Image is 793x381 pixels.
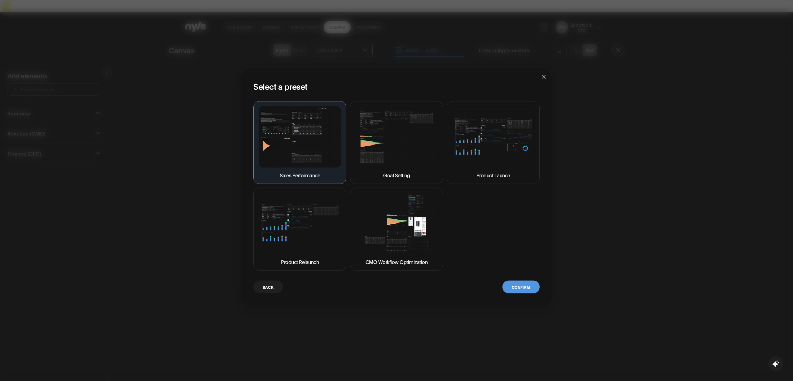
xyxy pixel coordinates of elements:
p: Product Relaunch [281,258,319,265]
button: Close [535,68,552,85]
button: Product Relaunch [253,188,346,271]
p: CMO Workflow Optimization [366,258,428,265]
button: Goal Setting [350,101,443,184]
img: Goal Setting [355,106,438,168]
button: Confirm [502,280,540,293]
p: Goal Setting [383,171,410,179]
img: CMO Workflow Optimization [355,193,438,254]
h2: Select a preset [253,80,540,91]
img: Sales Performance [259,106,341,167]
button: Back [253,280,283,293]
button: Product Launch [447,101,540,184]
span: close [541,74,546,79]
img: Product Relaunch [259,193,341,254]
p: Sales Performance [280,171,320,179]
p: Product Launch [476,171,510,179]
button: CMO Workflow Optimization [350,188,443,271]
button: Sales Performance [253,101,346,184]
img: Product Launch [452,106,534,167]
